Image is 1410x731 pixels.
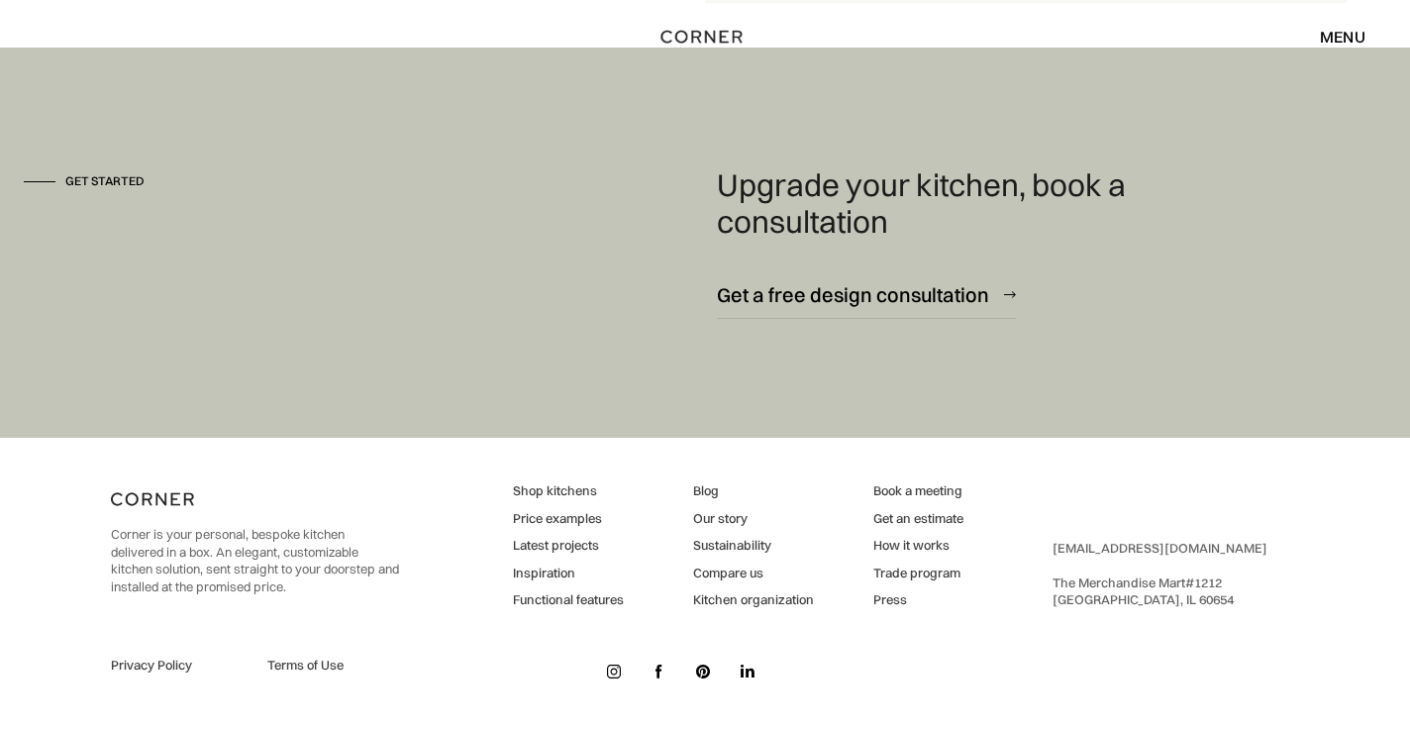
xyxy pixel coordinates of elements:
[65,173,145,190] div: Get started
[873,510,963,528] a: Get an estimate
[717,270,1016,319] a: Get a free design consultation
[693,482,814,500] a: Blog
[873,591,963,609] a: Press
[111,526,399,595] p: Corner is your personal, bespoke kitchen delivered in a box. An elegant, customizable kitchen sol...
[717,281,989,308] div: Get a free design consultation
[513,537,624,555] a: Latest projects
[513,482,624,500] a: Shop kitchens
[873,482,963,500] a: Book a meeting
[1300,20,1365,53] div: menu
[513,510,624,528] a: Price examples
[873,537,963,555] a: How it works
[651,24,760,50] a: home
[267,657,400,675] a: Terms of Use
[717,166,1171,242] h4: Upgrade your kitchen, book a consultation
[513,565,624,582] a: Inspiration
[1053,540,1267,556] a: [EMAIL_ADDRESS][DOMAIN_NAME]
[1320,29,1365,45] div: menu
[1053,540,1267,609] div: ‍ The Merchandise Mart #1212 ‍ [GEOGRAPHIC_DATA], IL 60654
[693,591,814,609] a: Kitchen organization
[693,510,814,528] a: Our story
[693,565,814,582] a: Compare us
[513,591,624,609] a: Functional features
[873,565,963,582] a: Trade program
[693,537,814,555] a: Sustainability
[111,657,244,675] a: Privacy Policy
